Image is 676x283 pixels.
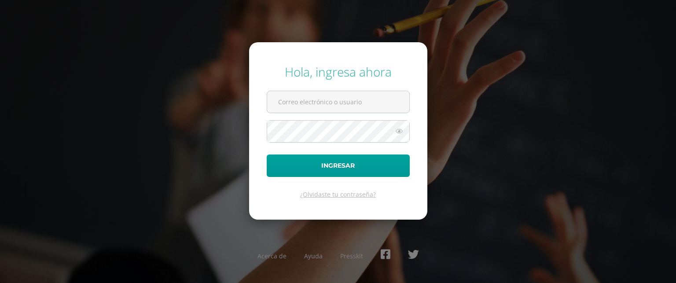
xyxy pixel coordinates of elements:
[340,252,363,260] a: Presskit
[267,154,410,177] button: Ingresar
[300,190,376,198] a: ¿Olvidaste tu contraseña?
[267,91,409,113] input: Correo electrónico o usuario
[304,252,323,260] a: Ayuda
[267,63,410,80] div: Hola, ingresa ahora
[257,252,287,260] a: Acerca de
